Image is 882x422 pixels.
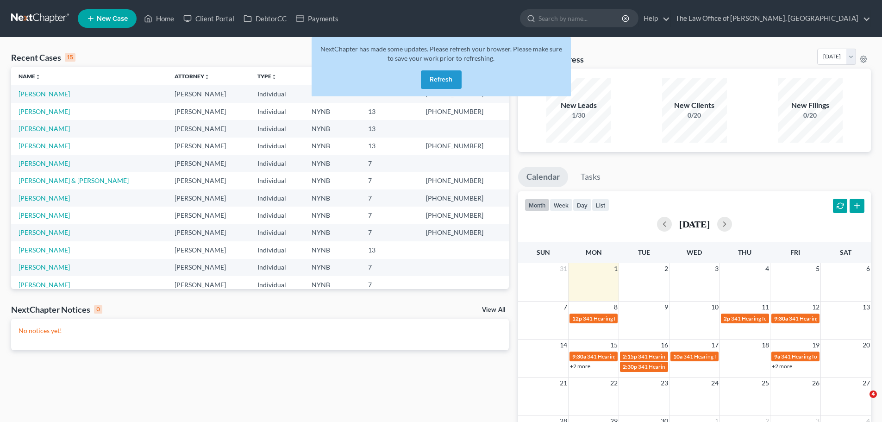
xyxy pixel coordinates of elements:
[304,120,361,137] td: NYNB
[525,199,550,211] button: month
[546,100,611,111] div: New Leads
[738,248,751,256] span: Thu
[714,263,719,274] span: 3
[573,199,592,211] button: day
[361,207,419,224] td: 7
[167,259,250,276] td: [PERSON_NAME]
[250,189,304,207] td: Individual
[781,353,864,360] span: 341 Hearing for [PERSON_NAME]
[19,246,70,254] a: [PERSON_NAME]
[304,138,361,155] td: NYNB
[239,10,291,27] a: DebtorCC
[361,259,419,276] td: 7
[361,103,419,120] td: 13
[572,167,609,187] a: Tasks
[419,172,509,189] td: [PHONE_NUMBER]
[250,276,304,293] td: Individual
[559,263,568,274] span: 31
[587,353,670,360] span: 341 Hearing for [PERSON_NAME]
[851,391,873,413] iframe: Intercom live chat
[774,353,780,360] span: 9a
[623,363,637,370] span: 2:30p
[869,391,877,398] span: 4
[663,263,669,274] span: 2
[811,302,820,313] span: 12
[421,70,462,89] button: Refresh
[570,363,590,370] a: +2 more
[862,340,871,351] span: 20
[19,326,501,335] p: No notices yet!
[865,263,871,274] span: 6
[19,73,41,80] a: Nameunfold_more
[361,276,419,293] td: 7
[361,172,419,189] td: 7
[167,103,250,120] td: [PERSON_NAME]
[538,10,623,27] input: Search by name...
[139,10,179,27] a: Home
[546,111,611,120] div: 1/30
[250,259,304,276] td: Individual
[19,142,70,150] a: [PERSON_NAME]
[167,172,250,189] td: [PERSON_NAME]
[250,207,304,224] td: Individual
[304,155,361,172] td: NYNB
[250,224,304,241] td: Individual
[250,155,304,172] td: Individual
[250,85,304,102] td: Individual
[419,103,509,120] td: [PHONE_NUMBER]
[304,224,361,241] td: NYNB
[613,302,619,313] span: 8
[419,189,509,207] td: [PHONE_NUMBER]
[361,224,419,241] td: 7
[19,263,70,271] a: [PERSON_NAME]
[663,302,669,313] span: 9
[19,176,129,184] a: [PERSON_NAME] & [PERSON_NAME]
[320,45,562,62] span: NextChapter has made some updates. Please refresh your browser. Please make sure to save your wor...
[683,353,766,360] span: 341 Hearing for [PERSON_NAME]
[419,207,509,224] td: [PHONE_NUMBER]
[11,304,102,315] div: NextChapter Notices
[862,302,871,313] span: 13
[840,248,851,256] span: Sat
[790,248,800,256] span: Fri
[304,207,361,224] td: NYNB
[167,189,250,207] td: [PERSON_NAME]
[862,378,871,389] span: 27
[419,224,509,241] td: [PHONE_NUMBER]
[304,172,361,189] td: NYNB
[304,276,361,293] td: NYNB
[250,120,304,137] td: Individual
[361,120,419,137] td: 13
[563,302,568,313] span: 7
[35,74,41,80] i: unfold_more
[572,353,586,360] span: 9:30a
[518,167,568,187] a: Calendar
[638,353,792,360] span: 341 Hearing for [GEOGRAPHIC_DATA], [GEOGRAPHIC_DATA]
[250,103,304,120] td: Individual
[761,378,770,389] span: 25
[257,73,277,80] a: Typeunfold_more
[361,138,419,155] td: 13
[662,111,727,120] div: 0/20
[419,138,509,155] td: [PHONE_NUMBER]
[250,241,304,258] td: Individual
[19,281,70,289] a: [PERSON_NAME]
[609,378,619,389] span: 22
[204,74,210,80] i: unfold_more
[250,172,304,189] td: Individual
[271,74,277,80] i: unfold_more
[291,10,343,27] a: Payments
[19,125,70,132] a: [PERSON_NAME]
[167,85,250,102] td: [PERSON_NAME]
[623,353,637,360] span: 2:15p
[537,248,550,256] span: Sun
[710,340,719,351] span: 17
[361,189,419,207] td: 7
[94,305,102,314] div: 0
[662,100,727,111] div: New Clients
[65,53,75,62] div: 15
[250,138,304,155] td: Individual
[361,155,419,172] td: 7
[11,52,75,63] div: Recent Cases
[179,10,239,27] a: Client Portal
